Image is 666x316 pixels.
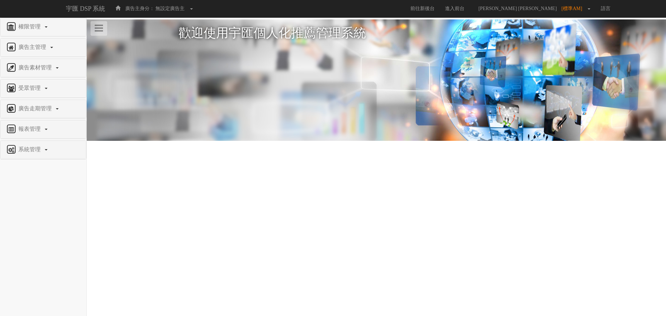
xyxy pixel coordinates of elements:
[6,83,81,94] a: 受眾管理
[6,22,81,33] a: 權限管理
[17,65,55,70] span: 廣告素材管理
[17,85,44,91] span: 受眾管理
[17,146,44,152] span: 系統管理
[6,42,81,53] a: 廣告主管理
[17,105,55,111] span: 廣告走期管理
[179,26,574,40] h1: 歡迎使用宇匯個人化推薦管理系統
[6,144,81,155] a: 系統管理
[6,124,81,135] a: 報表管理
[17,44,50,50] span: 廣告主管理
[475,6,560,11] span: [PERSON_NAME] [PERSON_NAME]
[6,103,81,114] a: 廣告走期管理
[155,6,185,11] span: 無設定廣告主
[17,126,44,132] span: 報表管理
[562,6,586,11] span: [標準AM]
[6,62,81,74] a: 廣告素材管理
[125,6,154,11] span: 廣告主身分：
[17,24,44,29] span: 權限管理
